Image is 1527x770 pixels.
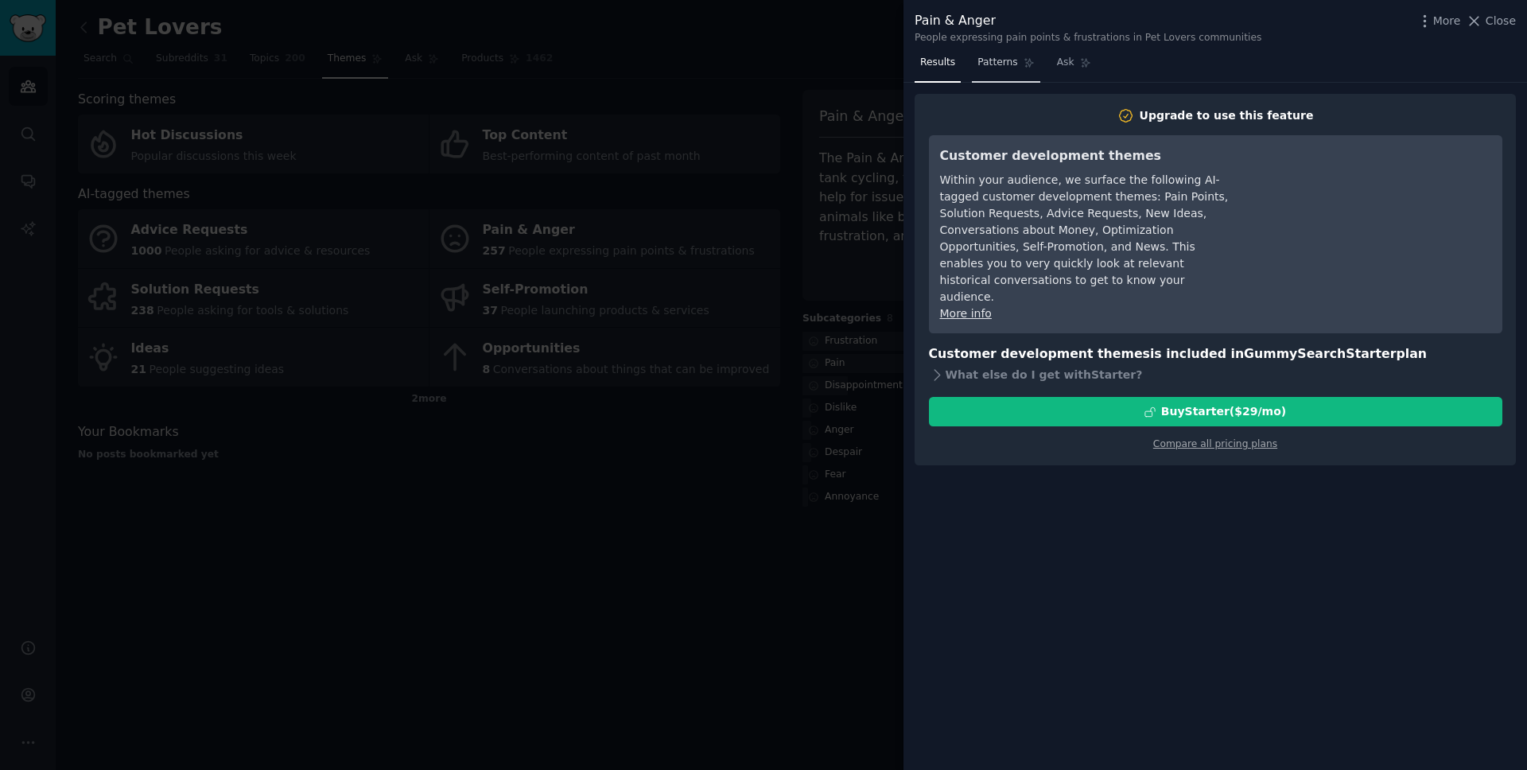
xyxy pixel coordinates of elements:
[1140,107,1314,124] div: Upgrade to use this feature
[977,56,1017,70] span: Patterns
[1153,438,1277,449] a: Compare all pricing plans
[940,146,1230,166] h3: Customer development themes
[1416,13,1461,29] button: More
[1486,13,1516,29] span: Close
[929,397,1502,426] button: BuyStarter($29/mo)
[1466,13,1516,29] button: Close
[940,307,992,320] a: More info
[1433,13,1461,29] span: More
[1057,56,1074,70] span: Ask
[972,50,1039,83] a: Patterns
[1051,50,1097,83] a: Ask
[940,172,1230,305] div: Within your audience, we surface the following AI-tagged customer development themes: Pain Points...
[915,50,961,83] a: Results
[929,344,1502,364] h3: Customer development themes is included in plan
[920,56,955,70] span: Results
[1253,146,1491,266] iframe: YouTube video player
[1244,346,1396,361] span: GummySearch Starter
[915,31,1261,45] div: People expressing pain points & frustrations in Pet Lovers communities
[915,11,1261,31] div: Pain & Anger
[1161,403,1286,420] div: Buy Starter ($ 29 /mo )
[929,364,1502,386] div: What else do I get with Starter ?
